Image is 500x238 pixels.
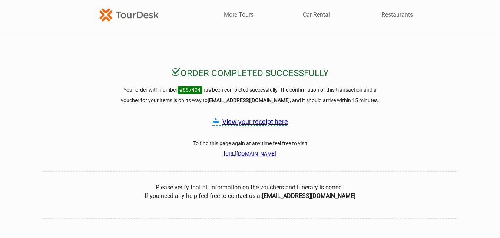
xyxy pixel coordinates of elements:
h3: To find this page again at any time feel free to visit [117,138,384,159]
a: [URL][DOMAIN_NAME] [224,151,276,157]
a: Restaurants [381,11,413,19]
img: TourDesk-logo-td-orange-v1.png [99,8,159,21]
a: View your receipt here [222,118,288,125]
strong: [EMAIL_ADDRESS][DOMAIN_NAME] [208,97,290,103]
a: More Tours [224,11,254,19]
center: Please verify that all information on the vouchers and itinerary is correct. If you need any help... [43,183,458,200]
span: #657404 [178,86,202,94]
h3: Your order with number has been completed successfully. The confirmation of this transaction and ... [117,85,384,105]
b: [EMAIL_ADDRESS][DOMAIN_NAME] [262,192,355,199]
a: Car Rental [303,11,330,19]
